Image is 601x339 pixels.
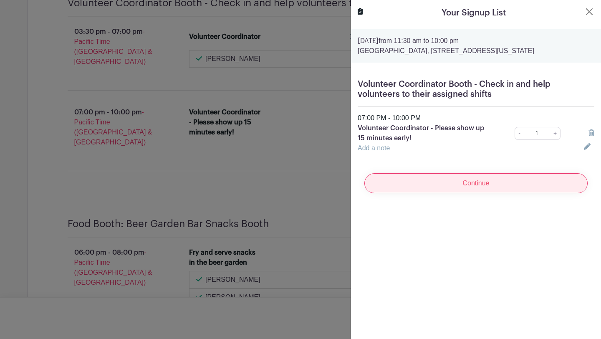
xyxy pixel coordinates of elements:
[358,144,390,152] a: Add a note
[358,38,379,44] strong: [DATE]
[358,79,594,99] h5: Volunteer Coordinator Booth - Check in and help volunteers to their assigned shifts
[353,113,599,123] div: 07:00 PM - 10:00 PM
[364,173,588,193] input: Continue
[584,7,594,17] button: Close
[358,123,492,143] p: Volunteer Coordinator - Please show up 15 minutes early!
[358,36,594,46] p: from 11:30 am to 10:00 pm
[358,46,594,56] p: [GEOGRAPHIC_DATA], [STREET_ADDRESS][US_STATE]
[515,127,524,140] a: -
[442,7,506,19] h5: Your Signup List
[550,127,561,140] a: +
